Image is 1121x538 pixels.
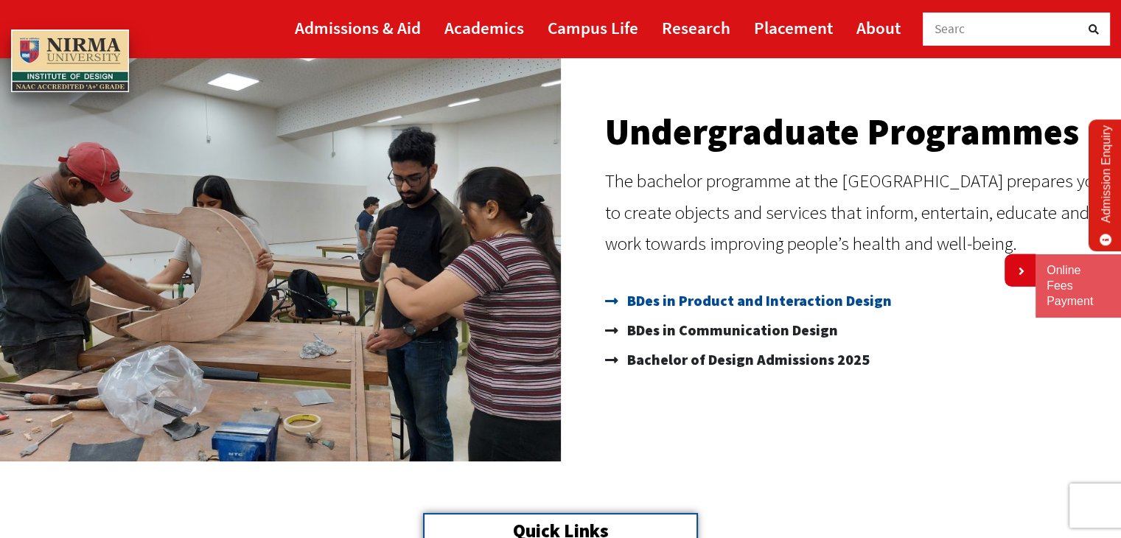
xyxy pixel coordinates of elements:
[605,113,1107,150] h2: Undergraduate Programmes
[295,11,421,44] a: Admissions & Aid
[605,345,1107,374] a: Bachelor of Design Admissions 2025
[754,11,833,44] a: Placement
[444,11,524,44] a: Academics
[1047,263,1110,309] a: Online Fees Payment
[605,286,1107,315] a: BDes in Product and Interaction Design
[11,29,129,93] img: main_logo
[624,345,870,374] span: Bachelor of Design Admissions 2025
[624,286,892,315] span: BDes in Product and Interaction Design
[548,11,638,44] a: Campus Life
[605,315,1107,345] a: BDes in Communication Design
[856,11,901,44] a: About
[662,11,730,44] a: Research
[605,165,1107,259] p: The bachelor programme at the [GEOGRAPHIC_DATA] prepares you to create objects and services that ...
[935,21,965,37] span: Searc
[624,315,838,345] span: BDes in Communication Design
